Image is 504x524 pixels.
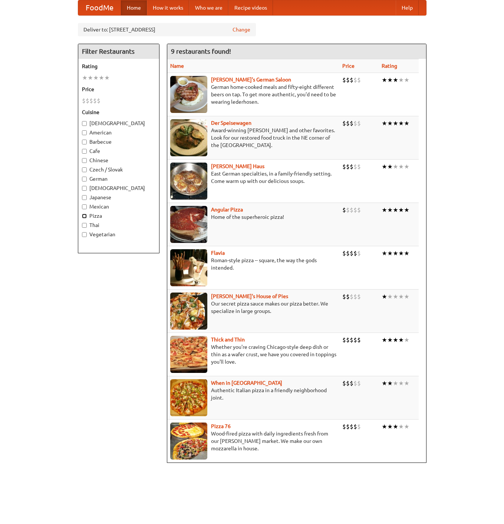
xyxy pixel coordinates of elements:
h4: Filter Restaurants [78,44,159,59]
li: ★ [382,379,387,387]
li: $ [353,336,357,344]
li: $ [86,97,89,105]
li: $ [350,206,353,214]
li: $ [342,423,346,431]
div: Deliver to: [STREET_ADDRESS] [78,23,256,36]
input: Japanese [82,195,87,200]
li: $ [350,423,353,431]
img: wheninrome.jpg [170,379,207,416]
li: $ [82,97,86,105]
input: Czech / Slovak [82,167,87,172]
a: Der Speisewagen [211,120,251,126]
li: ★ [398,76,404,84]
li: ★ [404,119,409,127]
a: FoodMe [78,0,121,15]
a: Angular Pizza [211,207,243,213]
input: Mexican [82,204,87,209]
p: Wood-fired pizza with daily ingredients fresh from our [PERSON_NAME] market. We make our own mozz... [170,430,336,452]
p: Home of the superheroic pizza! [170,213,336,221]
li: $ [342,76,346,84]
label: German [82,175,155,183]
img: pizza76.jpg [170,423,207,460]
label: Czech / Slovak [82,166,155,173]
li: $ [350,163,353,171]
a: Who we are [189,0,228,15]
li: ★ [387,76,393,84]
li: $ [350,249,353,257]
li: $ [346,76,350,84]
li: $ [357,423,361,431]
p: Whether you're craving Chicago-style deep dish or thin as a wafer crust, we have you covered in t... [170,343,336,366]
li: ★ [398,206,404,214]
img: angular.jpg [170,206,207,243]
label: Chinese [82,157,155,164]
p: Our secret pizza sauce makes our pizza better. We specialize in large groups. [170,300,336,315]
li: ★ [82,74,88,82]
li: $ [353,423,357,431]
li: ★ [398,119,404,127]
li: $ [346,293,350,301]
li: ★ [387,163,393,171]
li: $ [97,97,101,105]
a: Thick and Thin [211,337,245,343]
li: $ [346,379,350,387]
li: ★ [393,76,398,84]
li: ★ [398,379,404,387]
img: esthers.jpg [170,76,207,113]
li: ★ [93,74,99,82]
li: ★ [404,163,409,171]
a: How it works [147,0,189,15]
input: [DEMOGRAPHIC_DATA] [82,186,87,191]
label: [DEMOGRAPHIC_DATA] [82,184,155,192]
a: Change [233,26,250,33]
li: ★ [398,249,404,257]
li: ★ [104,74,110,82]
li: ★ [382,249,387,257]
label: [DEMOGRAPHIC_DATA] [82,120,155,127]
li: ★ [382,163,387,171]
p: Award-winning [PERSON_NAME] and other favorites. Look for our restored food truck in the NE corne... [170,127,336,149]
label: Cafe [82,147,155,155]
li: ★ [382,293,387,301]
a: [PERSON_NAME] Haus [211,163,264,169]
li: ★ [404,379,409,387]
li: ★ [387,379,393,387]
li: ★ [393,293,398,301]
li: ★ [393,423,398,431]
li: $ [353,249,357,257]
li: ★ [404,249,409,257]
li: ★ [387,119,393,127]
li: $ [350,336,353,344]
input: Barbecue [82,140,87,144]
li: $ [350,293,353,301]
li: $ [357,119,361,127]
p: East German specialties, in a family-friendly setting. Come warm up with our delicious soups. [170,170,336,185]
li: $ [346,336,350,344]
li: ★ [393,379,398,387]
a: Home [121,0,147,15]
li: $ [346,119,350,127]
label: Thai [82,221,155,229]
a: Pizza 76 [211,423,231,429]
input: German [82,177,87,181]
input: [DEMOGRAPHIC_DATA] [82,121,87,126]
a: [PERSON_NAME]'s House of Pies [211,293,288,299]
li: $ [357,249,361,257]
li: $ [342,293,346,301]
li: ★ [393,336,398,344]
img: kohlhaus.jpg [170,163,207,200]
h5: Price [82,86,155,93]
img: thick.jpg [170,336,207,373]
p: Authentic Italian pizza in a friendly neighborhood joint. [170,387,336,401]
a: Price [342,63,355,69]
b: When in [GEOGRAPHIC_DATA] [211,380,282,386]
li: ★ [387,206,393,214]
li: $ [350,76,353,84]
li: $ [342,206,346,214]
li: $ [353,293,357,301]
li: $ [346,163,350,171]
